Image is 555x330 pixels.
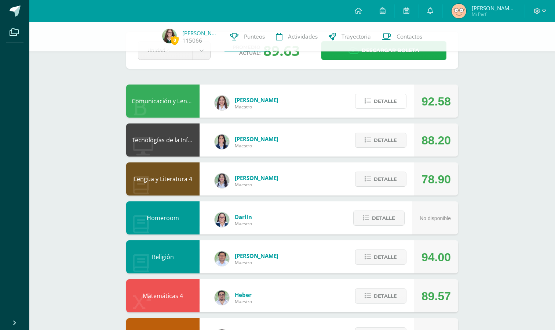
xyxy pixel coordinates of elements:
[472,4,516,12] span: [PERSON_NAME] de los Angeles
[235,135,278,143] span: [PERSON_NAME]
[355,288,406,304] button: Detalle
[215,134,229,149] img: 7489ccb779e23ff9f2c3e89c21f82ed0.png
[374,172,397,186] span: Detalle
[421,85,451,118] div: 92.58
[421,241,451,274] div: 94.00
[215,173,229,188] img: df6a3bad71d85cf97c4a6d1acf904499.png
[355,172,406,187] button: Detalle
[374,133,397,147] span: Detalle
[235,174,278,182] span: [PERSON_NAME]
[215,96,229,110] img: acecb51a315cac2de2e3deefdb732c9f.png
[126,162,200,196] div: Lengua y Literatura 4
[235,220,252,227] span: Maestro
[126,240,200,273] div: Religión
[420,215,451,221] span: No disponible
[235,143,278,149] span: Maestro
[342,33,371,40] span: Trayectoria
[215,212,229,227] img: 571966f00f586896050bf2f129d9ef0a.png
[244,33,265,40] span: Punteos
[355,94,406,109] button: Detalle
[215,290,229,305] img: 00229b7027b55c487e096d516d4a36c4.png
[374,289,397,303] span: Detalle
[355,133,406,148] button: Detalle
[171,36,179,45] span: 0
[224,22,270,51] a: Punteos
[235,213,252,220] span: Darlin
[376,22,428,51] a: Contactos
[235,259,278,266] span: Maestro
[421,124,451,157] div: 88.20
[126,201,200,234] div: Homeroom
[162,29,177,43] img: 7a8bb309cd2690a783a0c444a844ac85.png
[452,4,466,18] img: 6366ed5ed987100471695a0532754633.png
[215,251,229,266] img: f767cae2d037801592f2ba1a5db71a2a.png
[126,85,200,118] div: Comunicación y Lenguaje L3 Inglés 4
[235,298,252,305] span: Maestro
[374,94,397,108] span: Detalle
[270,22,323,51] a: Actividades
[235,182,278,188] span: Maestro
[182,29,219,37] a: [PERSON_NAME]
[353,211,405,226] button: Detalle
[372,211,395,225] span: Detalle
[235,291,252,298] span: Heber
[472,11,516,17] span: Mi Perfil
[355,250,406,265] button: Detalle
[374,250,397,264] span: Detalle
[421,280,451,313] div: 89.57
[235,252,278,259] span: [PERSON_NAME]
[288,33,318,40] span: Actividades
[397,33,422,40] span: Contactos
[421,163,451,196] div: 78.90
[235,104,278,110] span: Maestro
[182,37,202,44] a: 115066
[126,123,200,157] div: Tecnologías de la Información y la Comunicación 4
[323,22,376,51] a: Trayectoria
[126,279,200,312] div: Matemáticas 4
[235,96,278,104] span: [PERSON_NAME]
